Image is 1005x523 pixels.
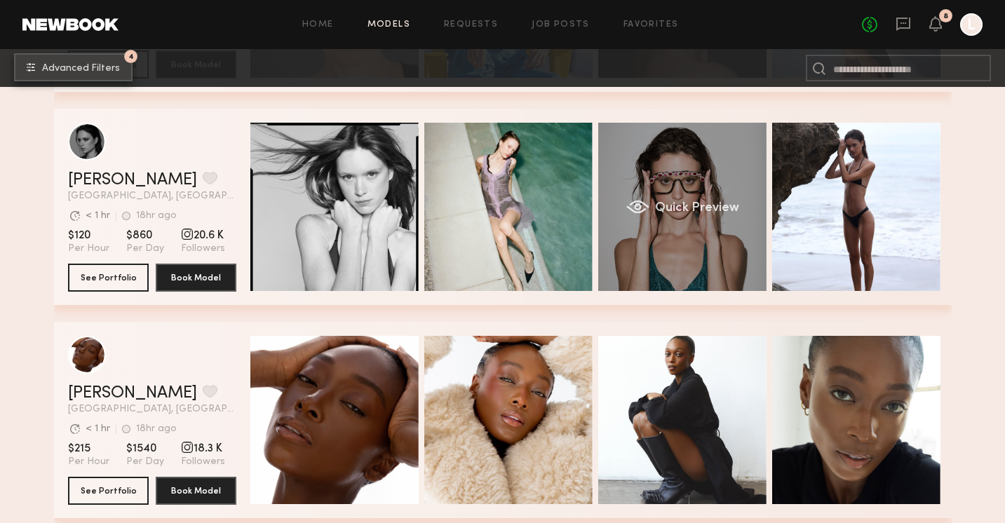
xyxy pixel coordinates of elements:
div: < 1 hr [86,211,110,221]
span: $1540 [126,442,164,456]
a: L [960,13,983,36]
div: 18hr ago [136,424,177,434]
a: [PERSON_NAME] [68,385,197,402]
div: < 1 hr [86,424,110,434]
span: Quick Preview [654,202,738,215]
span: $215 [68,442,109,456]
a: Home [302,20,334,29]
span: Followers [181,456,225,468]
span: Followers [181,243,225,255]
span: Per Hour [68,456,109,468]
span: Per Hour [68,243,109,255]
span: $120 [68,229,109,243]
button: See Portfolio [68,264,149,292]
span: 4 [128,53,134,60]
button: 4Advanced Filters [14,53,133,81]
span: Advanced Filters [42,64,120,74]
span: 20.6 K [181,229,225,243]
button: Book Model [156,264,236,292]
span: [GEOGRAPHIC_DATA], [GEOGRAPHIC_DATA] [68,405,236,414]
div: 18hr ago [136,211,177,221]
button: Book Model [156,477,236,505]
span: [GEOGRAPHIC_DATA], [GEOGRAPHIC_DATA] [68,191,236,201]
span: Per Day [126,456,164,468]
a: [PERSON_NAME] [68,172,197,189]
a: Requests [444,20,498,29]
span: Per Day [126,243,164,255]
span: 18.3 K [181,442,225,456]
div: 8 [943,13,948,20]
a: Favorites [623,20,679,29]
span: $860 [126,229,164,243]
a: Models [367,20,410,29]
button: See Portfolio [68,477,149,505]
a: Job Posts [532,20,590,29]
